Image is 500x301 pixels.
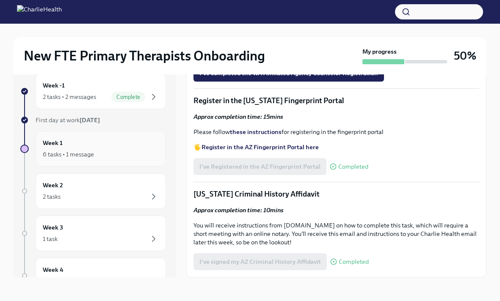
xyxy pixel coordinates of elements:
div: 1 task [43,277,58,285]
h6: Week 3 [43,223,63,232]
a: Week 31 task [20,216,166,251]
span: Completed [338,164,368,170]
a: Week 16 tasks • 1 message [20,131,166,167]
p: You will receive instructions from [DOMAIN_NAME] on how to complete this task, which will require... [193,221,479,246]
h2: New FTE Primary Therapists Onboarding [24,47,265,64]
div: 2 tasks [43,192,61,201]
span: Complete [111,94,145,100]
span: First day at work [36,116,100,124]
p: [US_STATE] Criminal History Affidavit [193,189,479,199]
strong: Approx completion time: 15mins [193,113,283,120]
h6: Week 1 [43,138,63,148]
a: Week -12 tasks • 2 messagesComplete [20,74,166,109]
div: 6 tasks • 1 message [43,150,94,159]
img: CharlieHealth [17,5,62,19]
h6: Week 4 [43,265,64,274]
a: First day at work[DATE] [20,116,166,124]
strong: My progress [362,47,397,56]
p: Please follow for registering in the fingerprint portal [193,128,479,136]
div: 1 task [43,235,58,243]
h6: Week -1 [43,81,65,90]
p: Register in the [US_STATE] Fingerprint Portal [193,96,479,106]
h3: 50% [454,48,476,63]
a: Week 22 tasks [20,173,166,209]
div: 2 tasks • 2 messages [43,93,96,101]
h6: Week 2 [43,181,63,190]
strong: Approx completion time: 10mins [193,206,284,214]
a: Week 41 task [20,258,166,293]
p: 🖐️ [193,143,479,151]
a: Register in the AZ Fingerprint Portal here [202,143,319,151]
span: Completed [339,259,369,265]
a: these instructions [230,128,282,136]
strong: [DATE] [80,116,100,124]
